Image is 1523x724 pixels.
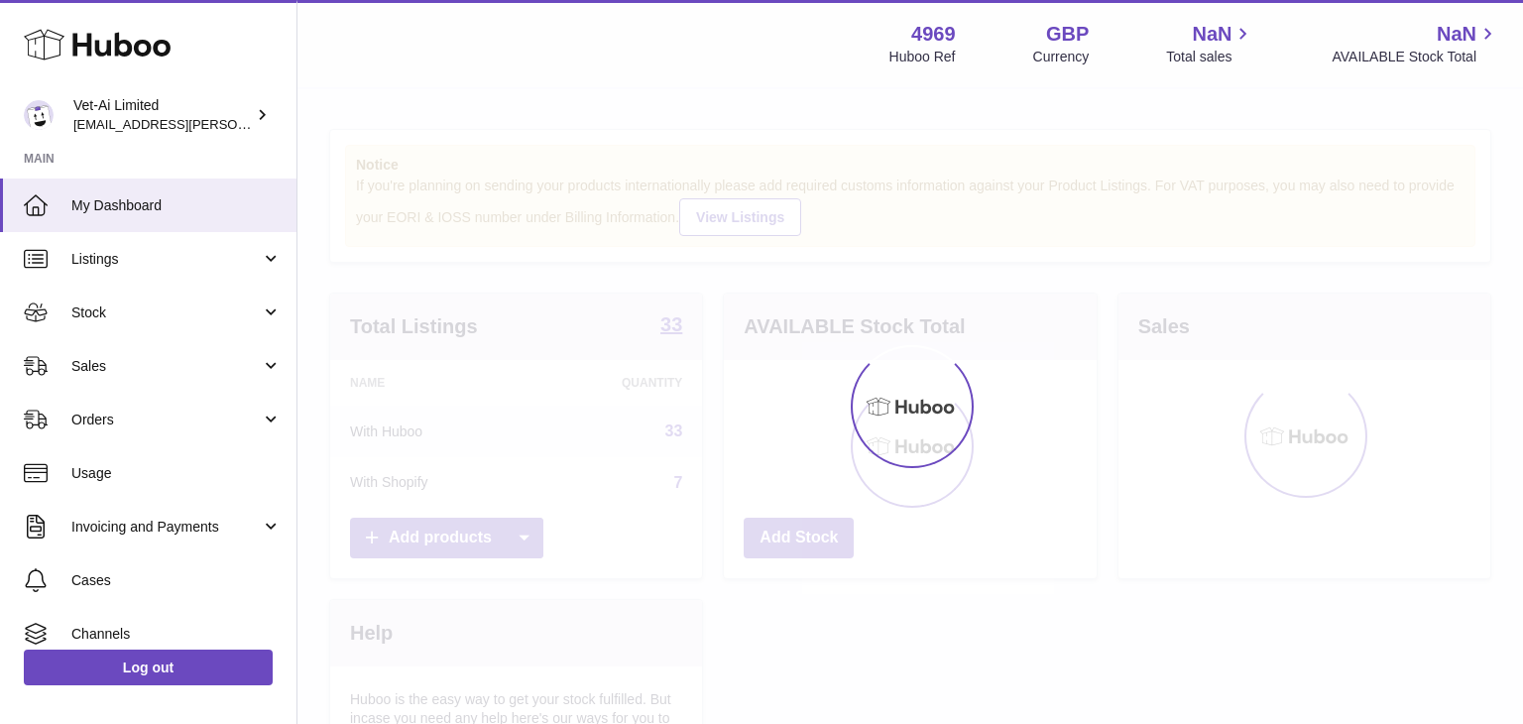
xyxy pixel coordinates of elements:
[1033,48,1090,66] div: Currency
[71,357,261,376] span: Sales
[911,21,956,48] strong: 4969
[71,464,282,483] span: Usage
[71,196,282,215] span: My Dashboard
[1332,21,1499,66] a: NaN AVAILABLE Stock Total
[889,48,956,66] div: Huboo Ref
[1437,21,1476,48] span: NaN
[24,100,54,130] img: abbey.fraser-roe@vet-ai.com
[1332,48,1499,66] span: AVAILABLE Stock Total
[24,650,273,685] a: Log out
[71,625,282,644] span: Channels
[1166,21,1254,66] a: NaN Total sales
[1166,48,1254,66] span: Total sales
[71,303,261,322] span: Stock
[73,116,398,132] span: [EMAIL_ADDRESS][PERSON_NAME][DOMAIN_NAME]
[73,96,252,134] div: Vet-Ai Limited
[71,250,261,269] span: Listings
[71,518,261,537] span: Invoicing and Payments
[71,411,261,429] span: Orders
[1046,21,1089,48] strong: GBP
[1192,21,1231,48] span: NaN
[71,571,282,590] span: Cases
